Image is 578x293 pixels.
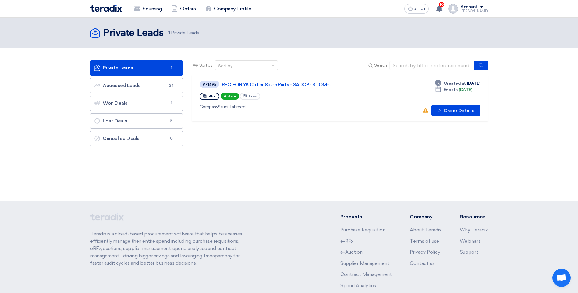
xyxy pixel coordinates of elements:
[222,82,374,87] a: RFQ FOR YK Chiller Spare Parts - SADCP- STOM-...
[90,60,183,76] a: Private Leads1
[340,283,376,288] a: Spend Analytics
[389,61,475,70] input: Search by title or reference number
[168,118,175,124] span: 5
[460,9,488,13] div: [PERSON_NAME]
[168,30,170,36] span: 1
[435,80,480,86] div: [DATE]
[90,113,183,129] a: Lost Deals5
[167,2,200,16] a: Orders
[168,65,175,71] span: 1
[410,227,441,233] a: About Teradix
[460,227,488,233] a: Why Teradix
[340,249,363,255] a: e-Auction
[203,83,216,86] div: #71495
[200,104,218,109] span: Company
[340,227,385,233] a: Purchase Requisition
[460,5,478,10] div: Account
[208,94,216,98] span: RFx
[90,230,249,267] p: Teradix is a cloud-based procurement software that helps businesses efficiently manage their enti...
[552,269,571,287] div: Open chat
[340,261,389,266] a: Supplier Management
[168,100,175,106] span: 1
[460,249,478,255] a: Support
[90,5,122,12] img: Teradix logo
[168,136,175,142] span: 0
[221,93,239,100] span: Active
[414,7,425,11] span: العربية
[444,86,458,93] span: Ends In
[410,261,434,266] a: Contact us
[404,4,429,14] button: العربية
[444,80,466,86] span: Created at
[448,4,458,14] img: profile_test.png
[218,63,232,69] div: Sort by
[460,238,480,244] a: Webinars
[431,105,480,116] button: Check Details
[200,104,375,110] div: Saudi Tabreed
[200,2,256,16] a: Company Profile
[340,272,392,277] a: Contract Management
[410,249,440,255] a: Privacy Policy
[90,96,183,111] a: Won Deals1
[129,2,167,16] a: Sourcing
[168,30,199,37] span: Private Leads
[199,62,213,69] span: Sort by
[168,83,175,89] span: 24
[410,213,441,221] li: Company
[435,86,472,93] div: [DATE]
[90,78,183,93] a: Accessed Leads24
[340,213,392,221] li: Products
[374,62,387,69] span: Search
[439,2,444,7] span: 10
[90,131,183,146] a: Cancelled Deals0
[103,27,164,39] h2: Private Leads
[340,238,353,244] a: e-RFx
[410,238,439,244] a: Terms of use
[460,213,488,221] li: Resources
[249,94,257,98] span: Low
